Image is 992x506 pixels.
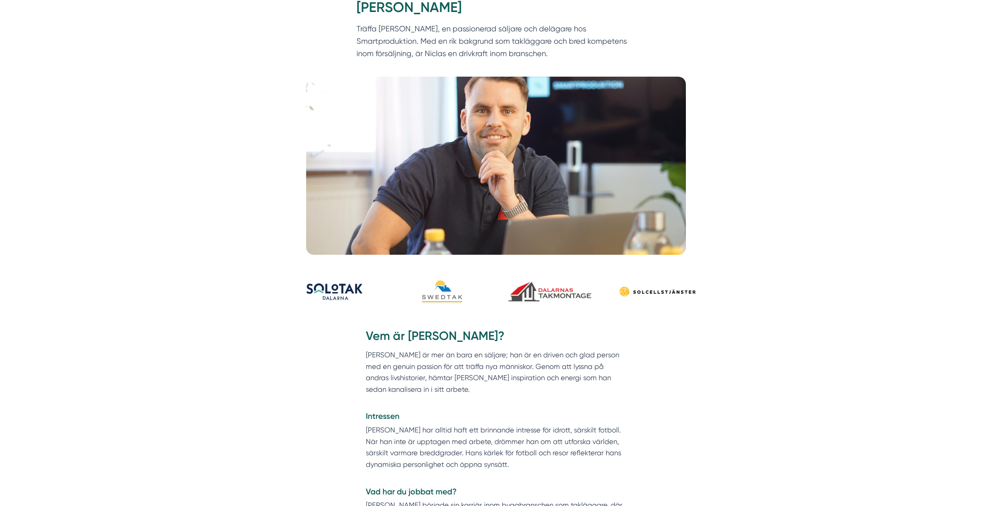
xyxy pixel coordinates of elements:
img: Sol och Tak Dalarna [287,272,382,311]
p: [PERSON_NAME] har alltid haft ett brinnande intresse för idrott, särskilt fotboll. När han inte ä... [366,424,626,482]
img: Swedtak [394,272,490,311]
p: [PERSON_NAME] är mer än bara en säljare; han är en driven och glad person med en genuin passion f... [366,349,626,407]
img: Solcellstjänster [610,272,705,311]
img: Niclas Henriksson [306,77,686,255]
img: Dalarnas Takmontage [502,272,598,311]
h4: Intressen [366,410,626,424]
p: Träffa [PERSON_NAME], en passionerad säljare och delägare hos Smartproduktion. Med en rik bakgrun... [356,23,635,63]
strong: Vad har du jobbat med? [366,487,456,496]
strong: Vem är [PERSON_NAME]? [366,329,505,343]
